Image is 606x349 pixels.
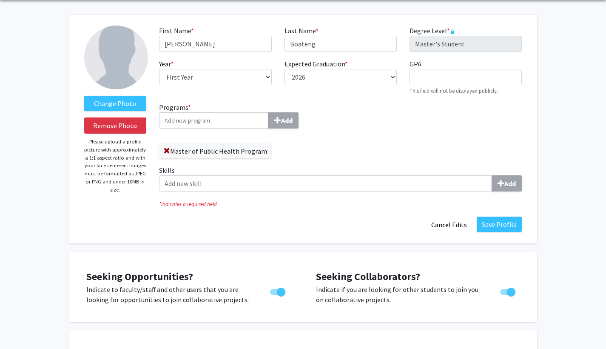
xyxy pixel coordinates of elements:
span: Seeking Opportunities? [86,270,193,283]
input: SkillsAdd [159,175,492,192]
label: Programs [159,102,334,129]
b: Add [281,116,293,125]
button: Remove Photo [84,117,147,134]
label: Year [159,59,174,69]
p: Indicate to faculty/staff and other users that you are looking for opportunities to join collabor... [86,284,254,305]
label: Last Name [285,26,319,36]
button: Skills [492,175,522,192]
label: First Name [159,26,194,36]
label: Expected Graduation [285,59,348,69]
p: Please upload a profile picture with approximately a 1:1 aspect ratio and with your face centered... [84,138,147,194]
small: This field will not be displayed publicly. [410,87,498,94]
div: Toggle [497,284,520,297]
button: Save Profile [477,217,522,232]
i: Indicates a required field [159,200,522,208]
label: ChangeProfile Picture [84,96,147,111]
img: Profile Picture [84,26,148,89]
label: Master of Public Health Program [159,144,271,158]
p: Indicate if you are looking for other students to join you on collaborative projects. [316,284,484,305]
label: Skills [159,165,522,192]
iframe: Chat [6,311,36,343]
button: Cancel Edits [426,217,472,233]
label: GPA [410,59,421,69]
svg: This information is provided and automatically updated by Johns Hopkins University and is not edi... [450,29,455,34]
span: Seeking Collaborators? [316,270,420,283]
label: Degree Level [410,26,455,36]
button: Programs* [268,112,299,129]
input: Programs*Add [159,112,269,129]
b: Add [504,179,516,188]
div: Toggle [267,284,290,297]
